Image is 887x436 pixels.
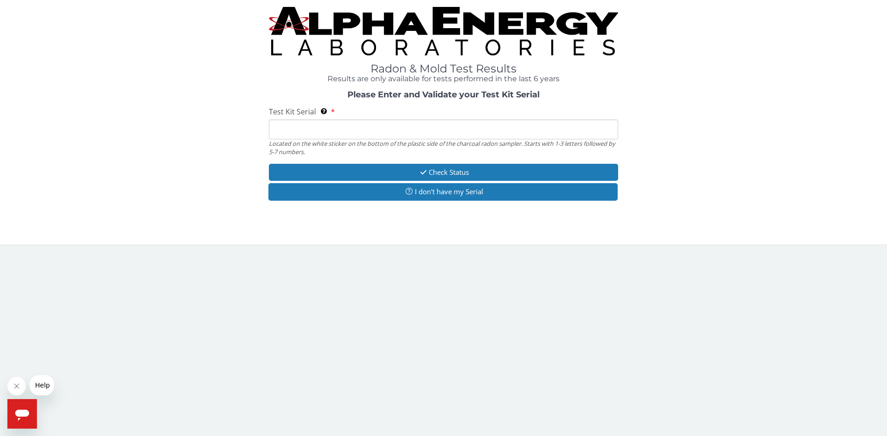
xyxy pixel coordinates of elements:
[347,90,540,100] strong: Please Enter and Validate your Test Kit Serial
[269,63,618,75] h1: Radon & Mold Test Results
[269,75,618,83] h4: Results are only available for tests performed in the last 6 years
[7,377,26,395] iframe: Close message
[269,7,618,55] img: TightCrop.jpg
[269,107,316,117] span: Test Kit Serial
[269,139,618,156] div: Located on the white sticker on the bottom of the plastic side of the charcoal radon sampler. Sta...
[7,399,37,429] iframe: Button to launch messaging window
[30,375,54,395] iframe: Message from company
[269,164,618,181] button: Check Status
[268,183,618,200] button: I don't have my Serial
